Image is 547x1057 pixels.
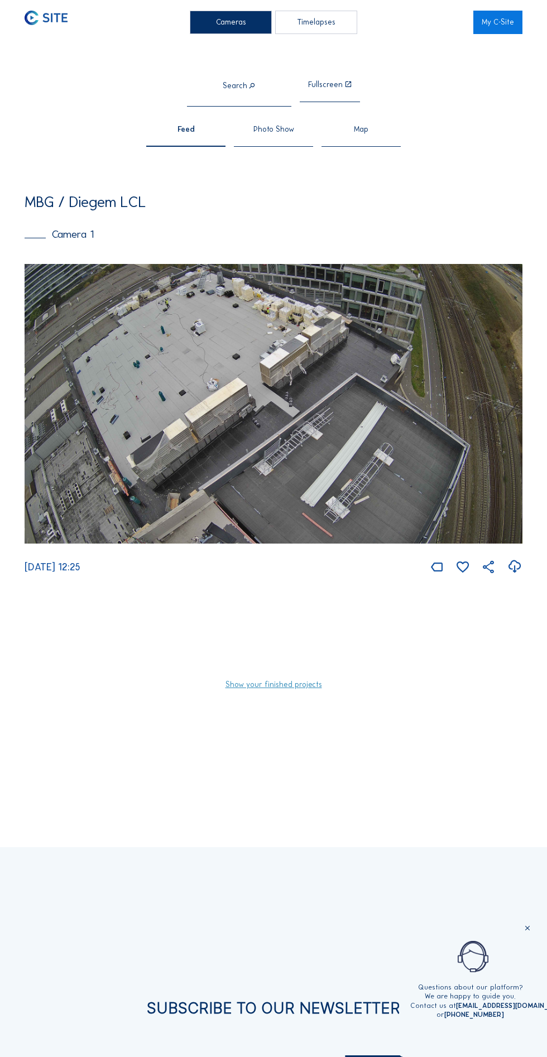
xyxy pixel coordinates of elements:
a: [PHONE_NUMBER] [444,1010,504,1018]
div: We are happy to guide you. [410,992,531,1001]
a: Show your finished projects [225,681,322,689]
div: Subscribe to our newsletter [69,1001,479,1016]
a: My C-Site [473,11,522,34]
img: C-SITE Logo [25,11,68,25]
span: Feed [177,126,195,133]
div: Timelapses [275,11,357,34]
div: Cameras [190,11,272,34]
span: [DATE] 12:25 [25,561,80,573]
div: Questions about our platform? [410,983,531,992]
span: Photo Show [253,126,294,133]
img: operator [405,941,541,973]
div: Camera 1 [25,229,522,239]
div: Fullscreen [308,81,343,89]
div: Contact us at [410,1001,531,1010]
div: or [410,1010,531,1019]
a: C-SITE Logo [25,11,74,34]
img: Image [25,264,522,544]
span: Map [354,126,368,133]
div: MBG / Diegem LCL [25,194,522,209]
